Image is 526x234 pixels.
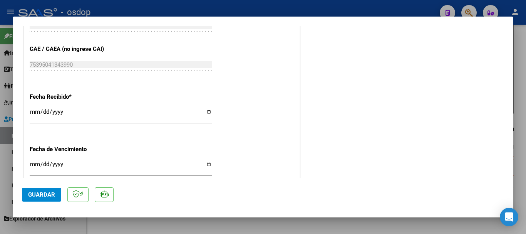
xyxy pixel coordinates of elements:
[22,188,61,202] button: Guardar
[30,93,109,101] p: Fecha Recibido
[500,208,518,226] div: Open Intercom Messenger
[30,45,109,54] p: CAE / CAEA (no ingrese CAI)
[28,191,55,198] span: Guardar
[30,145,109,154] p: Fecha de Vencimiento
